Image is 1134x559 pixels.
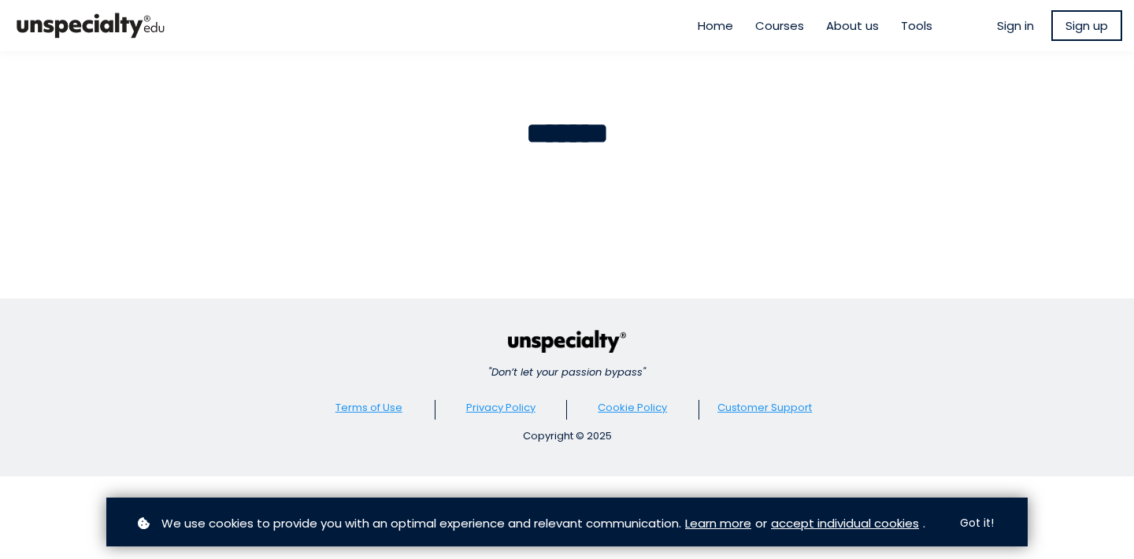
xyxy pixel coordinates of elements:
[303,428,831,444] div: Copyright © 2025
[488,365,646,379] em: "Don’t let your passion bypass"
[997,17,1034,35] a: Sign in
[901,17,932,35] a: Tools
[134,514,937,532] p: or .
[771,514,919,532] a: accept individual cookies
[12,6,169,45] img: bc390a18feecddb333977e298b3a00a1.png
[1065,17,1108,35] span: Sign up
[698,17,733,35] a: Home
[717,400,812,415] a: Customer Support
[755,17,804,35] a: Courses
[598,400,667,415] a: Cookie Policy
[466,400,535,415] a: Privacy Policy
[161,514,681,532] span: We use cookies to provide you with an optimal experience and relevant communication.
[946,508,1008,539] button: Got it!
[826,17,879,35] a: About us
[335,400,402,415] a: Terms of Use
[1051,10,1122,41] a: Sign up
[685,514,751,532] a: Learn more
[508,330,626,353] img: c440faa6a294d3144723c0771045cab8.png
